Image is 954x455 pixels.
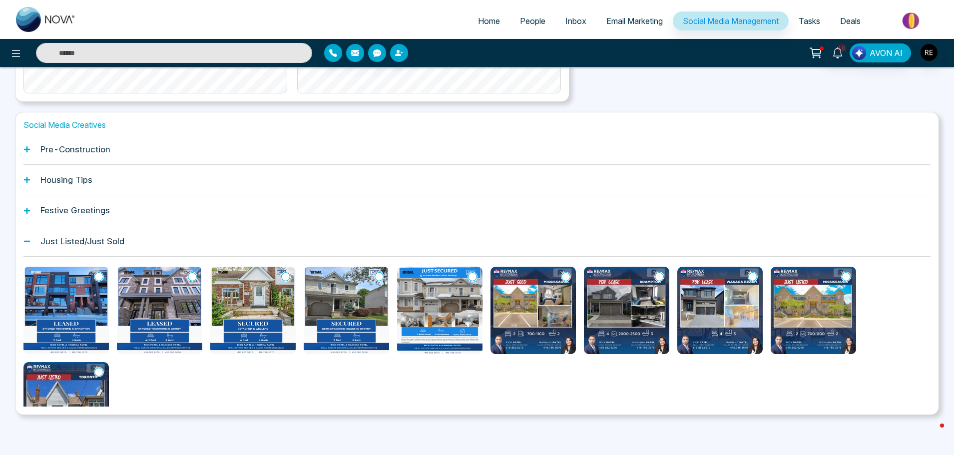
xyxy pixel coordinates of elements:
[40,144,110,154] h1: Pre-Construction
[799,16,820,26] span: Tasks
[677,267,763,354] img: MANISHA-AND-RICK-(1).jpg
[490,267,576,354] img: MANISHA-AND-RICK-(1).jpg
[771,267,856,354] img: MANISHA-AND-RICK-(1).jpg
[838,43,847,52] span: 10
[596,11,673,30] a: Email Marketing
[40,205,110,215] h1: Festive Greetings
[210,267,296,354] img: secured withby.png
[852,46,866,60] img: Lead Flow
[870,47,903,59] span: AVON AI
[23,362,109,450] img: MANISHA-AND-RICK-(1).jpg
[520,16,545,26] span: People
[673,11,789,30] a: Social Media Management
[830,11,871,30] a: Deals
[683,16,779,26] span: Social Media Management
[304,267,389,354] img: 41 Four Winds Drive Whitby_2.png
[397,267,482,354] img: 41 Four Winds Drive Whitby.png
[826,43,850,61] a: 10
[584,267,669,354] img: MANISHA-AND-RICK-(1).jpg
[117,267,202,354] img: witby.png
[555,11,596,30] a: Inbox
[876,9,948,32] img: Market-place.gif
[40,175,92,185] h1: Housing Tips
[789,11,830,30] a: Tasks
[920,421,944,445] iframe: Intercom live chat
[921,44,938,61] img: User Avatar
[850,43,911,62] button: AVON AI
[606,16,663,26] span: Email Marketing
[23,120,931,130] h1: Social Media Creatives
[23,267,109,354] img: Leased.png
[840,16,861,26] span: Deals
[16,7,76,32] img: Nova CRM Logo
[468,11,510,30] a: Home
[565,16,586,26] span: Inbox
[510,11,555,30] a: People
[478,16,500,26] span: Home
[40,236,124,246] h1: Just Listed/Just Sold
